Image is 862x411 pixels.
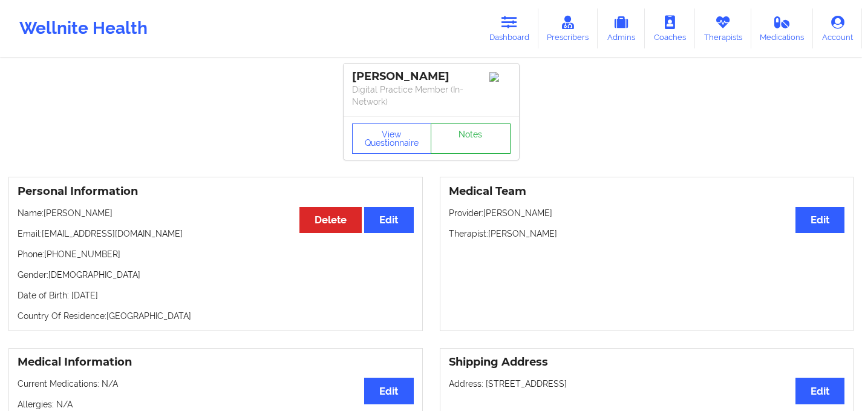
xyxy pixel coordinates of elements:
[695,8,751,48] a: Therapists
[352,123,432,154] button: View Questionnaire
[18,248,414,260] p: Phone: [PHONE_NUMBER]
[751,8,814,48] a: Medications
[795,378,844,404] button: Edit
[538,8,598,48] a: Prescribers
[364,378,413,404] button: Edit
[18,378,414,390] p: Current Medications: N/A
[352,84,511,108] p: Digital Practice Member (In-Network)
[449,185,845,199] h3: Medical Team
[18,228,414,240] p: Email: [EMAIL_ADDRESS][DOMAIN_NAME]
[449,228,845,240] p: Therapist: [PERSON_NAME]
[813,8,862,48] a: Account
[352,70,511,84] div: [PERSON_NAME]
[449,355,845,369] h3: Shipping Address
[480,8,538,48] a: Dashboard
[18,289,414,301] p: Date of Birth: [DATE]
[18,185,414,199] h3: Personal Information
[795,207,844,233] button: Edit
[431,123,511,154] a: Notes
[449,378,845,390] p: Address: [STREET_ADDRESS]
[18,398,414,410] p: Allergies: N/A
[449,207,845,219] p: Provider: [PERSON_NAME]
[18,310,414,322] p: Country Of Residence: [GEOGRAPHIC_DATA]
[18,269,414,281] p: Gender: [DEMOGRAPHIC_DATA]
[645,8,695,48] a: Coaches
[18,207,414,219] p: Name: [PERSON_NAME]
[364,207,413,233] button: Edit
[489,72,511,82] img: Image%2Fplaceholer-image.png
[598,8,645,48] a: Admins
[18,355,414,369] h3: Medical Information
[299,207,362,233] button: Delete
